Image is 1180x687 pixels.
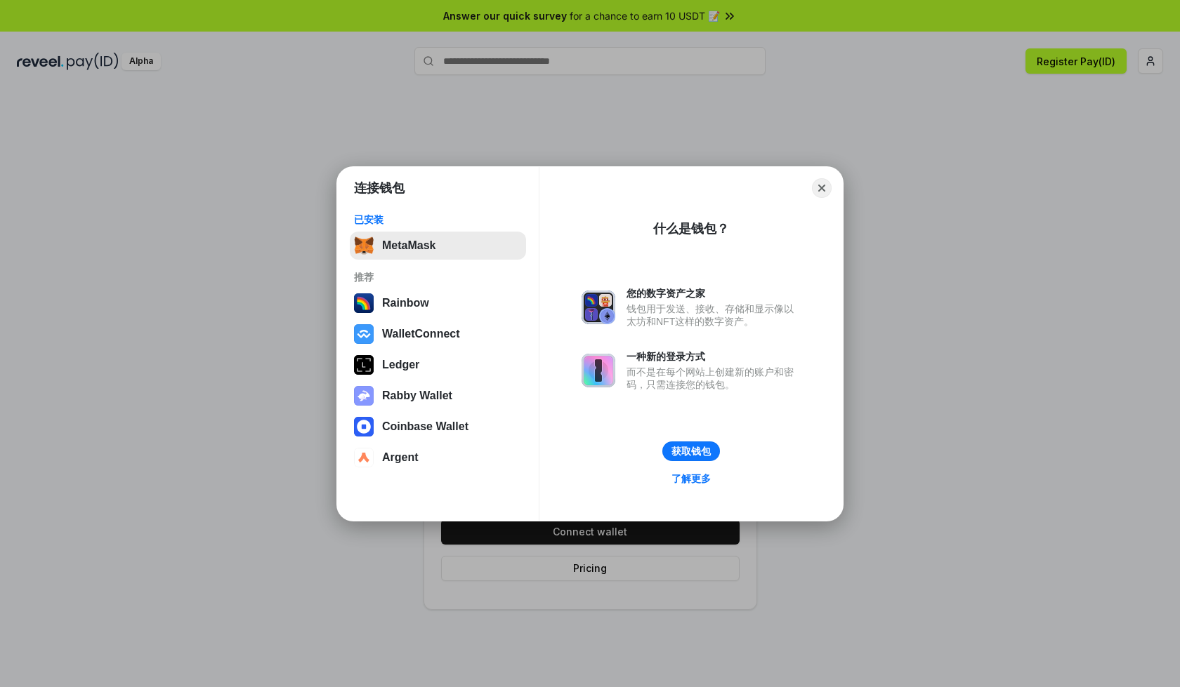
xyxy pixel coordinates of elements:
[354,236,374,255] img: svg+xml,%3Csvg%20fill%3D%22none%22%20height%3D%2233%22%20viewBox%3D%220%200%2035%2033%22%20width%...
[627,287,801,300] div: 您的数字资产之家
[662,441,720,461] button: 获取钱包
[350,289,526,317] button: Rainbow
[354,355,374,375] img: svg+xml,%3Csvg%20xmlns%3D%22http%3A%2F%2Fwww.w3.org%2F2000%2Fsvg%22%20width%3D%2228%22%20height%3...
[812,178,832,198] button: Close
[653,220,729,237] div: 什么是钱包？
[582,354,615,387] img: svg+xml,%3Csvg%20xmlns%3D%22http%3A%2F%2Fwww.w3.org%2F2000%2Fsvg%22%20fill%3D%22none%22%20viewBox...
[350,413,526,441] button: Coinbase Wallet
[382,420,468,433] div: Coinbase Wallet
[350,320,526,348] button: WalletConnect
[671,445,711,458] div: 获取钱包
[350,382,526,410] button: Rabby Wallet
[382,359,419,371] div: Ledger
[354,448,374,467] img: svg+xml,%3Csvg%20width%3D%2228%22%20height%3D%2228%22%20viewBox%3D%220%200%2028%2028%22%20fill%3D...
[382,297,429,309] div: Rainbow
[350,443,526,472] button: Argent
[354,180,405,196] h1: 连接钱包
[671,472,711,485] div: 了解更多
[627,302,801,328] div: 钱包用于发送、接收、存储和显示像以太坊和NFT这样的数字资产。
[663,469,719,488] a: 了解更多
[354,324,374,344] img: svg+xml,%3Csvg%20width%3D%2228%22%20height%3D%2228%22%20viewBox%3D%220%200%2028%2028%22%20fill%3D...
[582,291,615,324] img: svg+xml,%3Csvg%20xmlns%3D%22http%3A%2F%2Fwww.w3.org%2F2000%2Fsvg%22%20fill%3D%22none%22%20viewBox...
[354,213,522,226] div: 已安装
[382,451,419,464] div: Argent
[627,350,801,363] div: 一种新的登录方式
[382,328,460,340] div: WalletConnect
[354,386,374,406] img: svg+xml,%3Csvg%20xmlns%3D%22http%3A%2F%2Fwww.w3.org%2F2000%2Fsvg%22%20fill%3D%22none%22%20viewBox...
[382,389,452,402] div: Rabby Wallet
[350,232,526,260] button: MetaMask
[354,417,374,436] img: svg+xml,%3Csvg%20width%3D%2228%22%20height%3D%2228%22%20viewBox%3D%220%200%2028%2028%22%20fill%3D...
[350,351,526,379] button: Ledger
[627,366,801,391] div: 而不是在每个网站上创建新的账户和密码，只需连接您的钱包。
[354,271,522,284] div: 推荐
[354,293,374,313] img: svg+xml,%3Csvg%20width%3D%22120%22%20height%3D%22120%22%20viewBox%3D%220%200%20120%20120%22%20fil...
[382,239,435,252] div: MetaMask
